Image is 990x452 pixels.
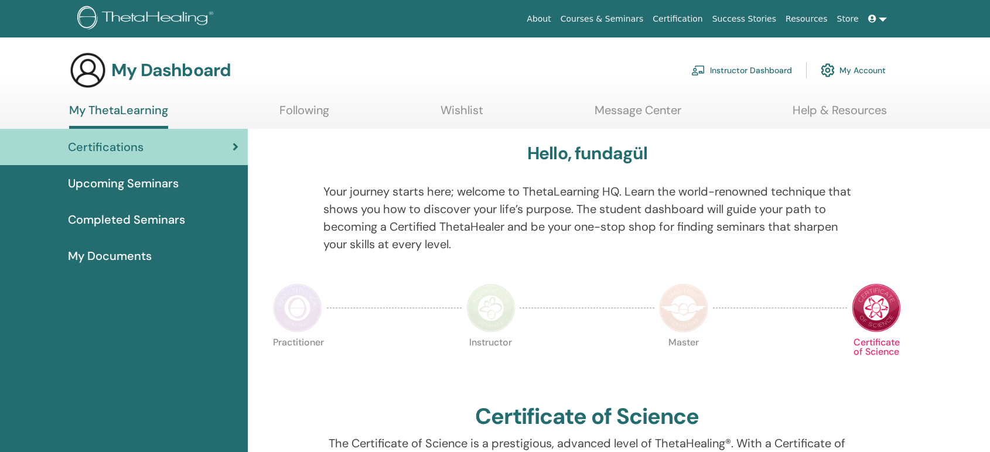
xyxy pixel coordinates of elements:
a: Resources [781,8,832,30]
a: Certification [648,8,707,30]
span: Completed Seminars [68,211,185,228]
p: Practitioner [273,338,322,387]
a: Instructor Dashboard [691,57,792,83]
p: Your journey starts here; welcome to ThetaLearning HQ. Learn the world-renowned technique that sh... [323,183,851,253]
p: Master [659,338,708,387]
p: Certificate of Science [852,338,901,387]
a: Help & Resources [793,103,887,126]
h3: My Dashboard [111,60,231,81]
a: About [522,8,555,30]
img: cog.svg [821,60,835,80]
span: Certifications [68,138,144,156]
img: logo.png [77,6,217,32]
img: Master [659,283,708,333]
img: Instructor [466,283,516,333]
a: Courses & Seminars [556,8,648,30]
a: My ThetaLearning [69,103,168,129]
img: Practitioner [273,283,322,333]
img: chalkboard-teacher.svg [691,65,705,76]
a: Message Center [595,103,681,126]
span: Upcoming Seminars [68,174,179,192]
img: generic-user-icon.jpg [69,52,107,89]
h2: Certificate of Science [475,403,699,430]
a: Store [832,8,863,30]
a: Following [279,103,329,126]
span: My Documents [68,247,152,265]
a: Success Stories [708,8,781,30]
h3: Hello, fundagül [527,143,647,164]
a: Wishlist [441,103,483,126]
img: Certificate of Science [852,283,901,333]
p: Instructor [466,338,516,387]
a: My Account [821,57,886,83]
